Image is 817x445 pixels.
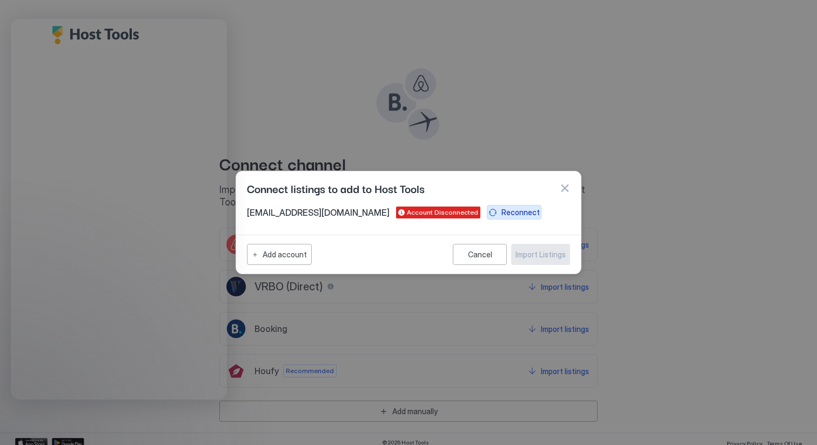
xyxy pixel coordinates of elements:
span: Account Disconnected [407,208,478,217]
div: Cancel [468,250,492,259]
button: Import Listings [511,244,570,265]
span: [EMAIL_ADDRESS][DOMAIN_NAME] [247,207,390,218]
div: Import Listings [515,249,566,260]
div: Reconnect [501,207,540,218]
button: Reconnect [487,205,541,220]
button: Cancel [453,244,507,265]
span: Connect listings to add to Host Tools [247,180,425,196]
button: Add account [247,244,312,265]
div: Add account [263,249,307,260]
iframe: Intercom live chat [11,19,227,400]
iframe: Intercom live chat [11,408,37,434]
